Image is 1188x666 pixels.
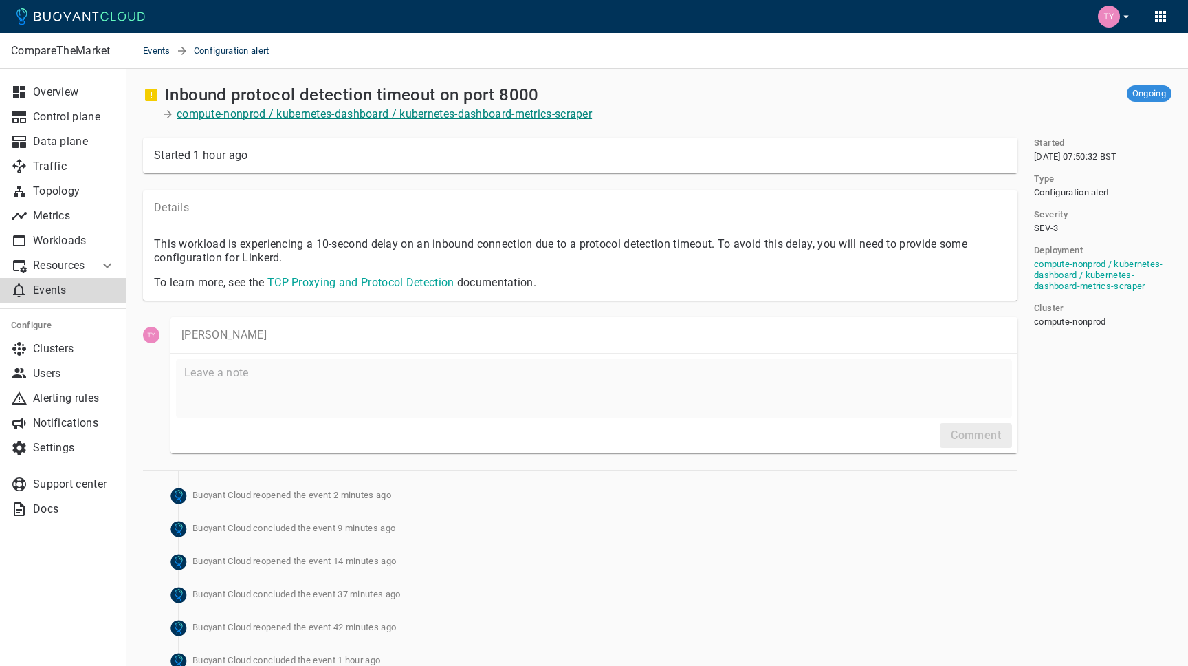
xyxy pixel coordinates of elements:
[33,416,115,430] p: Notifications
[1098,6,1120,28] img: Thomas Yates
[194,33,286,69] span: Configuration alert
[33,477,115,491] p: Support center
[11,44,115,58] p: CompareTheMarket
[154,237,1006,265] p: This workload is experiencing a 10-second delay on an inbound connection due to a protocol detect...
[333,490,391,500] relative-time: 2 minutes ago
[1127,88,1171,99] span: Ongoing
[33,110,115,124] p: Control plane
[33,367,115,380] p: Users
[333,622,396,632] relative-time: 42 minutes ago
[165,85,539,105] h2: Inbound protocol detection timeout on port 8000
[154,149,247,162] div: Started
[333,556,396,566] relative-time: 14 minutes ago
[11,320,115,331] h5: Configure
[33,160,115,173] p: Traffic
[338,523,395,533] relative-time: 9 minutes ago
[1034,223,1059,234] span: SEV-3
[33,85,115,99] p: Overview
[1034,316,1106,327] span: compute-nonprod
[1034,259,1163,291] a: compute-nonprod / kubernetes-dashboard / kubernetes-dashboard-metrics-scraper
[33,342,115,356] p: Clusters
[33,209,115,223] p: Metrics
[154,201,1006,215] p: Details
[33,391,115,405] p: Alerting rules
[338,589,400,599] relative-time: 37 minutes ago
[33,441,115,455] p: Settings
[1034,138,1065,149] h5: Started
[181,328,1006,342] p: [PERSON_NAME]
[143,33,176,69] a: Events
[33,502,115,516] p: Docs
[192,490,391,500] span: Buoyant Cloud reopened the event
[192,589,400,599] span: Buoyant Cloud concluded the event
[1034,151,1117,162] span: [DATE] 07:50:32 BST
[33,259,88,272] p: Resources
[33,234,115,248] p: Workloads
[192,523,395,533] span: Buoyant Cloud concluded the event
[192,622,396,632] span: Buoyant Cloud reopened the event
[1034,173,1055,184] h5: Type
[1034,209,1068,220] h5: Severity
[193,149,247,162] relative-time: 1 hour ago
[1034,187,1110,198] span: Configuration alert
[267,276,454,289] a: TCP Proxying and Protocol Detection
[154,276,536,289] span: To learn more, see the documentation.
[143,327,159,343] img: Thomas.Yates@comparethemarket.com
[1034,303,1064,314] h5: Cluster
[33,135,115,149] p: Data plane
[192,556,396,566] span: Buoyant Cloud reopened the event
[33,184,115,198] p: Topology
[1034,245,1083,256] h5: Deployment
[192,655,380,665] span: Buoyant Cloud concluded the event
[177,107,592,121] a: compute-nonprod / kubernetes-dashboard / kubernetes-dashboard-metrics-scraper
[338,655,380,665] relative-time: 1 hour ago
[33,283,115,297] p: Events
